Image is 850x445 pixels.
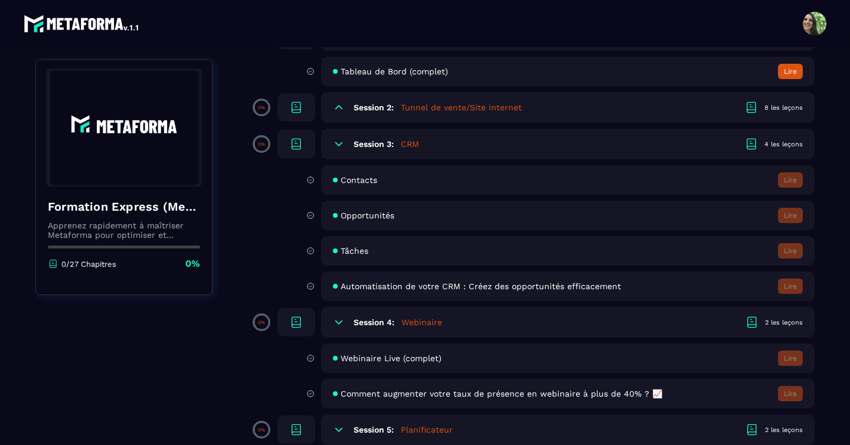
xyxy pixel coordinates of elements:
[341,246,368,256] span: Tâches
[765,426,803,434] div: 2 les leçons
[778,64,803,79] button: Lire
[354,139,394,149] h6: Session 3:
[48,198,200,215] h4: Formation Express (Metaforma)
[258,142,265,147] p: 0%
[764,140,803,149] div: 4 les leçons
[354,425,394,434] h6: Session 5:
[341,211,394,220] span: Opportunités
[61,260,116,269] p: 0/27 Chapitres
[778,386,803,401] button: Lire
[45,68,203,186] img: banner
[258,105,265,110] p: 0%
[401,102,522,113] h5: Tunnel de vente/Site internet
[354,318,394,327] h6: Session 4:
[341,354,442,363] span: Webinaire Live (complet)
[354,103,394,112] h6: Session 2:
[401,138,419,150] h5: CRM
[778,243,803,259] button: Lire
[258,427,265,433] p: 0%
[185,257,200,270] p: 0%
[401,316,442,328] h5: Webinaire
[778,208,803,223] button: Lire
[778,279,803,294] button: Lire
[48,221,200,240] p: Apprenez rapidement à maîtriser Metaforma pour optimiser et automatiser votre business. 🚀
[341,67,448,76] span: Tableau de Bord (complet)
[341,282,621,291] span: Automatisation de votre CRM : Créez des opportunités efficacement
[341,175,377,185] span: Contacts
[778,351,803,366] button: Lire
[258,320,265,325] p: 0%
[401,424,453,436] h5: Planificateur
[341,389,662,398] span: Comment augmenter votre taux de présence en webinaire à plus de 40% ? 📈
[778,172,803,188] button: Lire
[764,103,803,112] div: 8 les leçons
[24,12,140,35] img: logo
[765,318,803,327] div: 2 les leçons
